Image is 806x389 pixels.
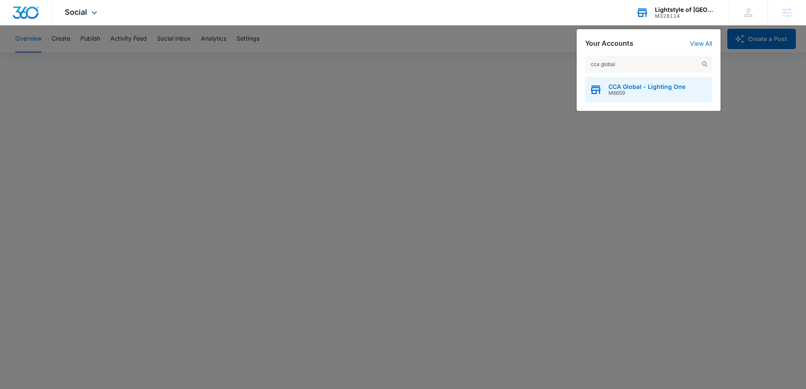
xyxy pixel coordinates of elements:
[585,77,712,102] button: CCA Global - Lighting OneM6659
[585,39,633,47] h2: Your Accounts
[585,56,712,73] input: Search Accounts
[690,40,712,47] a: View All
[608,83,685,90] span: CCA Global - Lighting One
[655,13,717,19] div: account id
[655,6,717,13] div: account name
[65,8,87,17] span: Social
[608,90,685,96] span: M6659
